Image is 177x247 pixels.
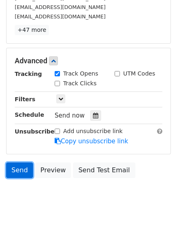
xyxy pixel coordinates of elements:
label: Track Clicks [63,79,97,88]
span: Send now [55,112,85,119]
a: Send [6,162,33,178]
a: +47 more [15,25,49,35]
strong: Unsubscribe [15,128,55,135]
label: Track Opens [63,69,98,78]
iframe: Chat Widget [136,208,177,247]
label: Add unsubscribe link [63,127,123,136]
strong: Filters [15,96,35,102]
a: Preview [35,162,71,178]
a: Send Test Email [73,162,135,178]
strong: Tracking [15,71,42,77]
small: [EMAIL_ADDRESS][DOMAIN_NAME] [15,13,106,20]
a: Copy unsubscribe link [55,138,128,145]
strong: Schedule [15,111,44,118]
small: [EMAIL_ADDRESS][DOMAIN_NAME] [15,4,106,10]
label: UTM Codes [123,69,155,78]
h5: Advanced [15,56,162,65]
